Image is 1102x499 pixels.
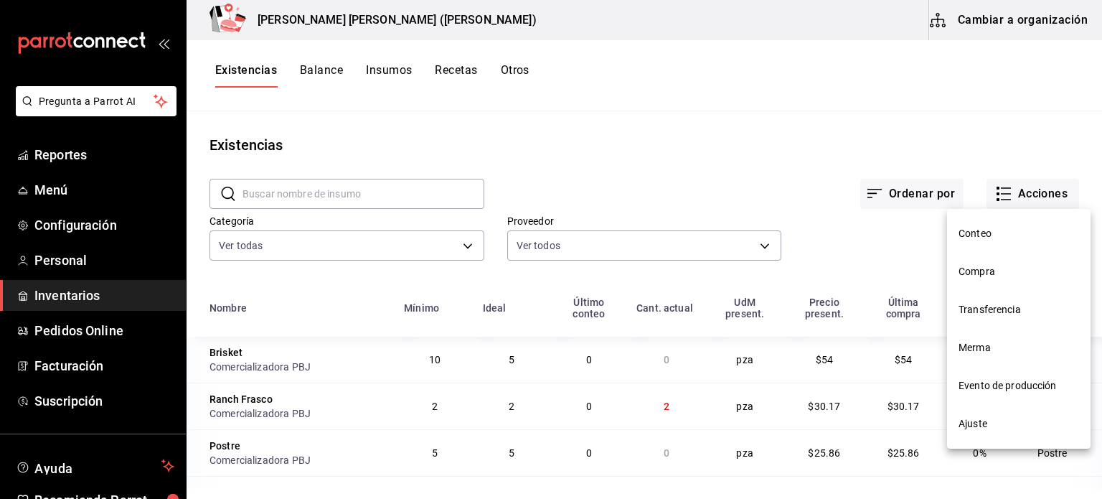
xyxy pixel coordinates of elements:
[959,416,1079,432] span: Ajuste
[959,340,1079,355] span: Merma
[959,302,1079,317] span: Transferencia
[959,264,1079,279] span: Compra
[959,226,1079,241] span: Conteo
[959,378,1079,393] span: Evento de producción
